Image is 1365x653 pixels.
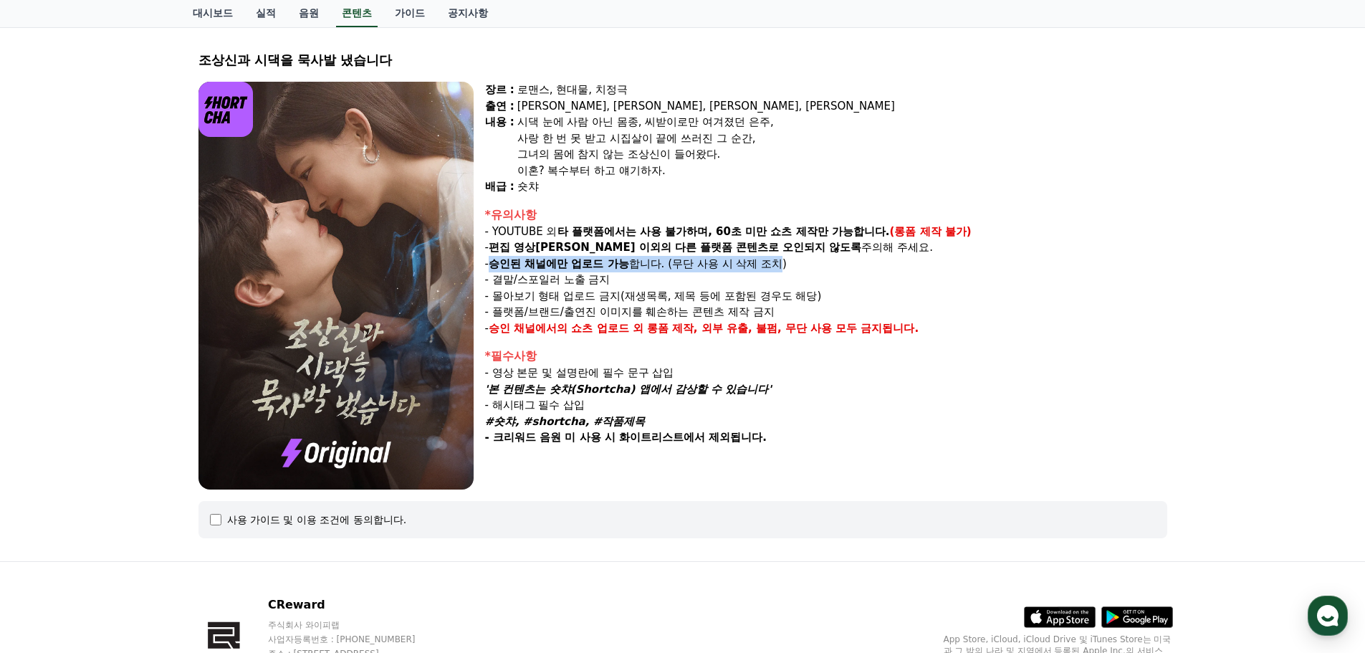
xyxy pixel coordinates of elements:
p: - 결말/스포일러 노출 금지 [485,272,1167,288]
strong: 다른 플랫폼 콘텐츠로 오인되지 않도록 [675,241,862,254]
div: *필수사항 [485,348,1167,365]
div: 조상신과 시댁을 묵사발 냈습니다 [198,50,1167,70]
div: 시댁 눈에 사람 아닌 몸종, 씨받이로만 여겨졌던 은주, [517,114,1167,130]
div: [PERSON_NAME], [PERSON_NAME], [PERSON_NAME], [PERSON_NAME] [517,98,1167,115]
div: 배급 : [485,178,514,195]
div: 숏챠 [517,178,1167,195]
p: - 영상 본문 및 설명란에 필수 문구 삽입 [485,365,1167,381]
strong: 편집 영상[PERSON_NAME] 이외의 [489,241,671,254]
a: 설정 [185,454,275,490]
span: 대화 [131,477,148,488]
div: *유의사항 [485,206,1167,224]
img: logo [198,82,254,137]
div: 사랑 한 번 못 받고 시집살이 끝에 쓰러진 그 순간, [517,130,1167,147]
p: - 몰아보기 형태 업로드 금지(재생목록, 제목 등에 포함된 경우도 해당) [485,288,1167,305]
strong: 승인된 채널에만 업로드 가능 [489,257,629,270]
div: 로맨스, 현대물, 치정극 [517,82,1167,98]
div: 내용 : [485,114,514,178]
p: - 합니다. (무단 사용 시 삭제 조치) [485,256,1167,272]
div: 사용 가이드 및 이용 조건에 동의합니다. [227,513,407,527]
div: 이혼? 복수부터 하고 얘기하자. [517,163,1167,179]
p: 사업자등록번호 : [PHONE_NUMBER] [268,634,443,645]
em: '본 컨텐츠는 숏챠(Shortcha) 앱에서 감상할 수 있습니다' [485,383,772,396]
p: - 플랫폼/브랜드/출연진 이미지를 훼손하는 콘텐츠 제작 금지 [485,304,1167,320]
strong: (롱폼 제작 불가) [890,225,972,238]
strong: 타 플랫폼에서는 사용 불가하며, 60초 미만 쇼츠 제작만 가능합니다. [557,225,890,238]
img: video [198,82,474,490]
strong: 롱폼 제작, 외부 유출, 불펌, 무단 사용 모두 금지됩니다. [647,322,919,335]
div: 출연 : [485,98,514,115]
p: - YOUTUBE 외 [485,224,1167,240]
em: #숏챠, #shortcha, #작품제목 [485,415,646,428]
div: 장르 : [485,82,514,98]
div: 그녀의 몸에 참지 않는 조상신이 들어왔다. [517,146,1167,163]
span: 홈 [45,476,54,487]
p: CReward [268,596,443,614]
span: 설정 [221,476,239,487]
a: 홈 [4,454,95,490]
a: 대화 [95,454,185,490]
p: - 주의해 주세요. [485,239,1167,256]
p: 주식회사 와이피랩 [268,619,443,631]
strong: 승인 채널에서의 쇼츠 업로드 외 [489,322,643,335]
p: - 해시태그 필수 삽입 [485,397,1167,414]
strong: - 크리워드 음원 미 사용 시 화이트리스트에서 제외됩니다. [485,431,767,444]
p: - [485,320,1167,337]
